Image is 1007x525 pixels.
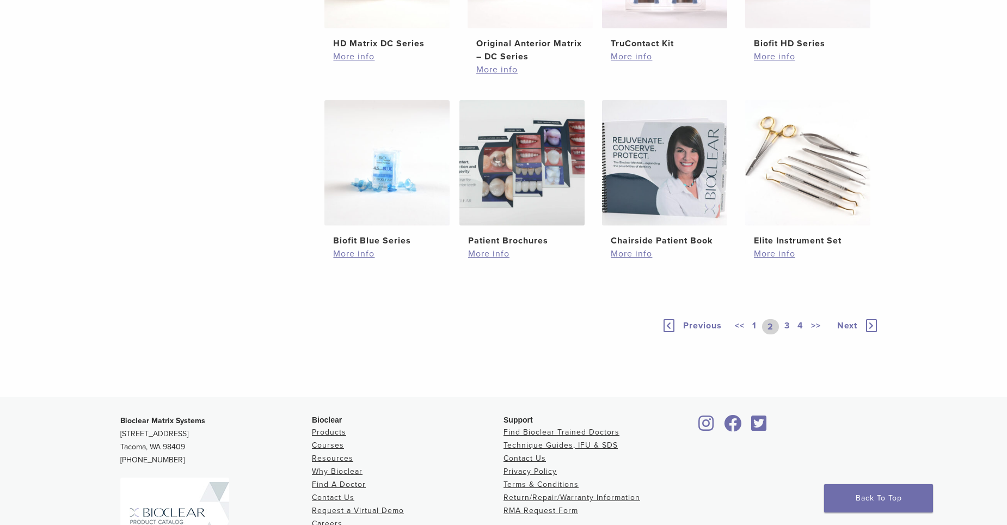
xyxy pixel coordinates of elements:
[611,234,719,247] h2: Chairside Patient Book
[333,37,441,50] h2: HD Matrix DC Series
[312,493,354,502] a: Contact Us
[809,319,823,334] a: >>
[476,63,584,76] a: More info
[476,37,584,63] h2: Original Anterior Matrix – DC Series
[762,319,779,334] a: 2
[324,100,451,247] a: Biofit Blue SeriesBiofit Blue Series
[312,480,366,489] a: Find A Doctor
[745,100,871,247] a: Elite Instrument SetElite Instrument Set
[720,422,745,432] a: Bioclear
[312,441,344,450] a: Courses
[824,484,933,512] a: Back To Top
[503,506,578,515] a: RMA Request Form
[468,234,576,247] h2: Patient Brochures
[754,234,862,247] h2: Elite Instrument Set
[733,319,747,334] a: <<
[611,50,719,63] a: More info
[312,506,404,515] a: Request a Virtual Demo
[747,422,770,432] a: Bioclear
[601,100,728,247] a: Chairside Patient BookChairside Patient Book
[333,50,441,63] a: More info
[782,319,792,334] a: 3
[750,319,759,334] a: 1
[754,37,862,50] h2: Biofit HD Series
[503,467,557,476] a: Privacy Policy
[459,100,585,225] img: Patient Brochures
[120,416,205,425] strong: Bioclear Matrix Systems
[745,100,870,225] img: Elite Instrument Set
[795,319,806,334] a: 4
[503,428,619,437] a: Find Bioclear Trained Doctors
[459,100,586,247] a: Patient BrochuresPatient Brochures
[120,414,312,467] p: [STREET_ADDRESS] Tacoma, WA 98409 [PHONE_NUMBER]
[837,320,857,331] span: Next
[602,100,727,225] img: Chairside Patient Book
[312,454,353,463] a: Resources
[333,247,441,260] a: More info
[611,37,719,50] h2: TruContact Kit
[503,441,618,450] a: Technique Guides, IFU & SDS
[754,247,862,260] a: More info
[503,493,640,502] a: Return/Repair/Warranty Information
[468,247,576,260] a: More info
[312,428,346,437] a: Products
[754,50,862,63] a: More info
[324,100,450,225] img: Biofit Blue Series
[312,467,363,476] a: Why Bioclear
[312,416,342,424] span: Bioclear
[503,416,533,424] span: Support
[503,454,546,463] a: Contact Us
[611,247,719,260] a: More info
[503,480,579,489] a: Terms & Conditions
[333,234,441,247] h2: Biofit Blue Series
[683,320,722,331] span: Previous
[695,422,718,432] a: Bioclear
